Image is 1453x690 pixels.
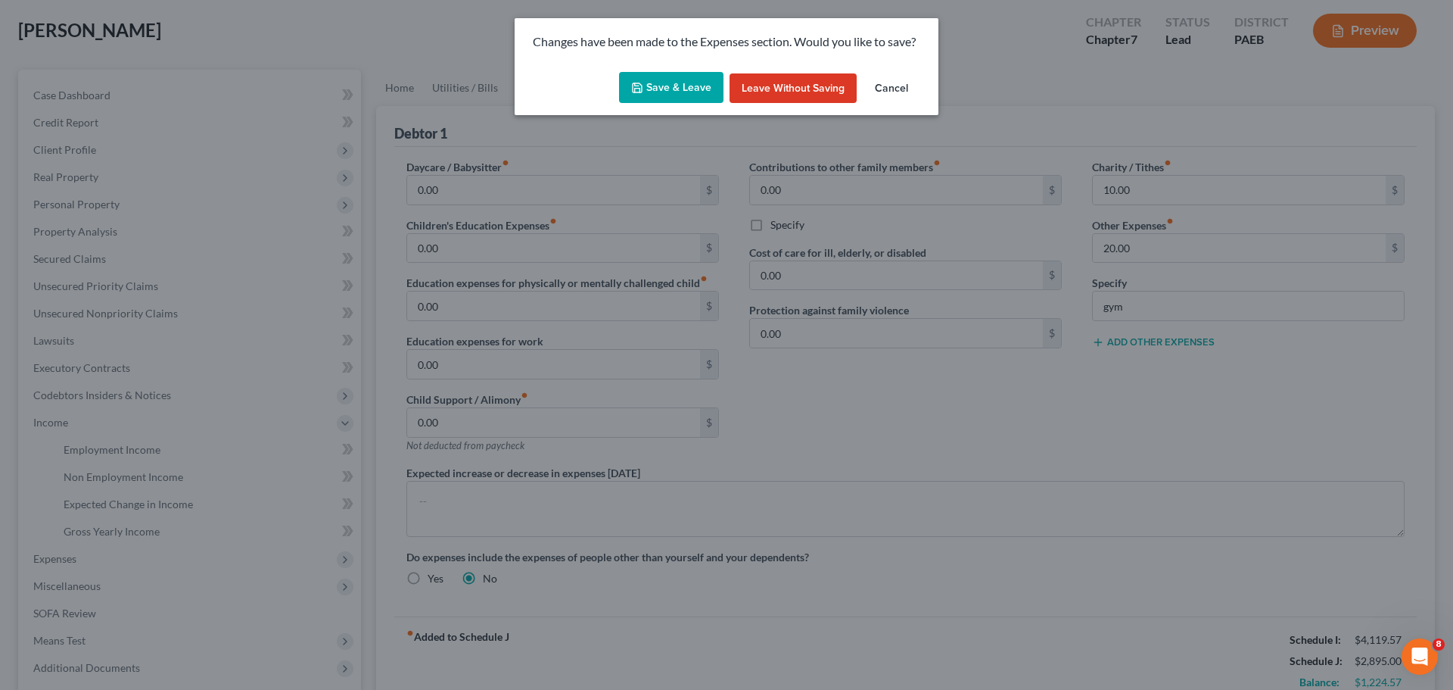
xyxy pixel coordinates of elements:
[863,73,920,104] button: Cancel
[533,33,920,51] p: Changes have been made to the Expenses section. Would you like to save?
[1433,638,1445,651] span: 8
[619,72,723,104] button: Save & Leave
[730,73,857,104] button: Leave without Saving
[1402,638,1438,675] iframe: Intercom live chat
